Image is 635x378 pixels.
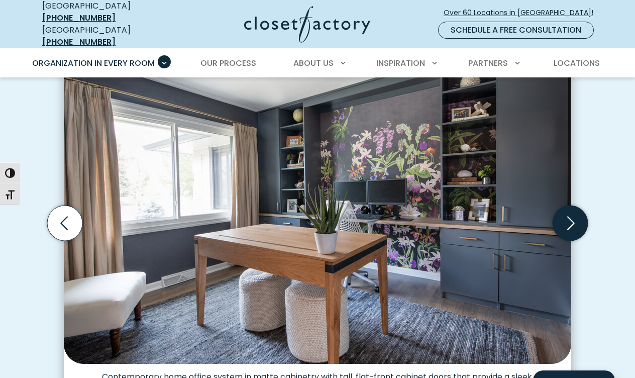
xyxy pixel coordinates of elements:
[376,57,425,69] span: Inspiration
[244,6,370,43] img: Closet Factory Logo
[438,22,594,39] a: Schedule a Free Consultation
[64,55,571,364] img: Modern home office with floral accent wallpaper, matte charcoal built-ins, and a light oak desk f...
[443,4,602,22] a: Over 60 Locations in [GEOGRAPHIC_DATA]!
[25,49,610,77] nav: Primary Menu
[468,57,508,69] span: Partners
[42,36,116,48] a: [PHONE_NUMBER]
[444,8,601,18] span: Over 60 Locations in [GEOGRAPHIC_DATA]!
[42,24,165,48] div: [GEOGRAPHIC_DATA]
[43,202,86,245] button: Previous slide
[549,202,592,245] button: Next slide
[200,57,256,69] span: Our Process
[293,57,334,69] span: About Us
[554,57,600,69] span: Locations
[42,12,116,24] a: [PHONE_NUMBER]
[32,57,155,69] span: Organization in Every Room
